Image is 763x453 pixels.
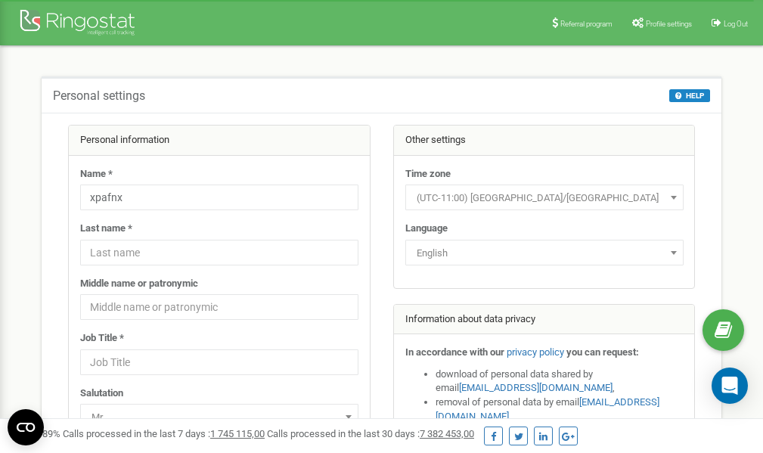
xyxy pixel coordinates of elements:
[420,428,474,439] u: 7 382 453,00
[669,89,710,102] button: HELP
[69,126,370,156] div: Personal information
[53,89,145,103] h5: Personal settings
[8,409,44,445] button: Open CMP widget
[712,368,748,404] div: Open Intercom Messenger
[405,240,684,265] span: English
[210,428,265,439] u: 1 745 115,00
[560,20,613,28] span: Referral program
[405,167,451,182] label: Time zone
[80,222,132,236] label: Last name *
[80,404,358,430] span: Mr.
[646,20,692,28] span: Profile settings
[80,386,123,401] label: Salutation
[405,185,684,210] span: (UTC-11:00) Pacific/Midway
[459,382,613,393] a: [EMAIL_ADDRESS][DOMAIN_NAME]
[724,20,748,28] span: Log Out
[80,277,198,291] label: Middle name or patronymic
[411,243,678,264] span: English
[566,346,639,358] strong: you can request:
[80,240,358,265] input: Last name
[436,368,684,396] li: download of personal data shared by email ,
[80,331,124,346] label: Job Title *
[63,428,265,439] span: Calls processed in the last 7 days :
[80,185,358,210] input: Name
[80,349,358,375] input: Job Title
[394,126,695,156] div: Other settings
[405,222,448,236] label: Language
[394,305,695,335] div: Information about data privacy
[405,346,504,358] strong: In accordance with our
[436,396,684,424] li: removal of personal data by email ,
[80,294,358,320] input: Middle name or patronymic
[507,346,564,358] a: privacy policy
[411,188,678,209] span: (UTC-11:00) Pacific/Midway
[85,407,353,428] span: Mr.
[267,428,474,439] span: Calls processed in the last 30 days :
[80,167,113,182] label: Name *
